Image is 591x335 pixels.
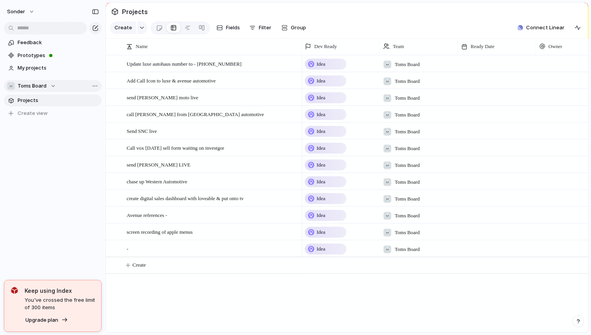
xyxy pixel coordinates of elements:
span: Idea [317,245,325,253]
button: Fields [213,21,243,34]
span: You've crossed the free limit of 300 items [25,296,95,312]
div: ☠️ [383,128,391,136]
div: ☠️ [383,77,391,85]
span: Idea [317,77,325,85]
span: Toms Board [395,195,420,203]
span: Toms Board [395,229,420,236]
span: Prototypes [18,52,99,59]
span: Filter [259,24,271,32]
span: Idea [317,144,325,152]
span: Add Call Icon to luxe & avenue automotive [127,76,216,85]
button: sonder [4,5,39,18]
span: chase up Western Automotive [127,177,187,186]
span: Ready Date [471,43,494,50]
button: Connect Linear [514,22,568,34]
span: Toms Board [395,245,420,253]
span: Projects [120,5,149,19]
div: ☠️ [383,245,391,253]
span: send [PERSON_NAME] moto live [127,93,198,102]
span: Keep using Index [25,287,95,295]
div: ☠️ [7,82,15,90]
button: Create view [4,107,102,119]
a: Prototypes [4,50,102,61]
span: Idea [317,211,325,219]
button: ☠️Toms Board [4,80,102,92]
span: Idea [317,161,325,169]
span: Upgrade plan [25,316,58,324]
div: ☠️ [383,212,391,220]
span: Toms Board [395,212,420,220]
div: ☠️ [383,111,391,119]
div: ☠️ [383,178,391,186]
div: ☠️ [383,195,391,203]
span: Create [133,261,146,269]
span: Update luxe autohaus number to - [PHONE_NUMBER] [127,59,242,68]
span: Toms Board [395,94,420,102]
span: send [PERSON_NAME] LIVE [127,160,190,169]
button: Group [278,21,310,34]
div: ☠️ [383,61,391,68]
span: Toms Board [395,128,420,136]
span: Connect Linear [526,24,564,32]
span: Toms Board [395,145,420,152]
span: My projects [18,64,99,72]
span: Owner [548,43,562,50]
div: ☠️ [383,94,391,102]
span: Name [136,43,148,50]
span: Create view [18,109,48,117]
span: Toms Board [18,82,47,90]
span: Toms Board [395,178,420,186]
span: Toms Board [395,77,420,85]
span: Idea [317,127,325,135]
span: Idea [317,111,325,118]
a: My projects [4,62,102,74]
span: - [127,244,128,253]
span: Feedback [18,39,99,47]
span: screen recording of apple menus [127,227,193,236]
button: Create [110,21,136,34]
div: ☠️ [383,161,391,169]
span: Idea [317,195,325,202]
span: Avenue references - [127,210,167,219]
span: Send SNC live [127,126,157,135]
button: Upgrade plan [23,315,70,326]
span: Toms Board [395,61,420,68]
span: Idea [317,178,325,186]
span: Team [393,43,404,50]
span: create digital sales dashboard with loveable & put onto tv [127,193,244,202]
span: Projects [18,97,99,104]
div: ☠️ [383,229,391,236]
span: call [PERSON_NAME] from [GEOGRAPHIC_DATA] automotive [127,109,264,118]
a: Feedback [4,37,102,48]
span: Toms Board [395,111,420,119]
span: Create [115,24,132,32]
span: sonder [7,8,25,16]
span: Fields [226,24,240,32]
a: Projects [4,95,102,106]
button: Filter [246,21,274,34]
span: Idea [317,94,325,102]
div: ☠️ [383,145,391,152]
span: Call vox [DATE] sell form waiting on investgor [127,143,224,152]
span: Toms Board [395,161,420,169]
span: Idea [317,60,325,68]
span: Group [291,24,306,32]
span: Idea [317,228,325,236]
span: Dev Ready [314,43,337,50]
